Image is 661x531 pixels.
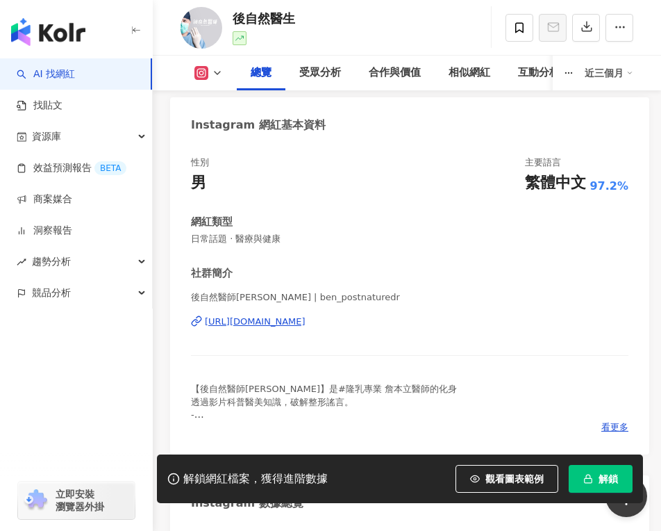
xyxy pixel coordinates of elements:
div: [URL][DOMAIN_NAME] [205,316,306,328]
a: 找貼文 [17,99,62,113]
button: 解鎖 [569,465,633,493]
div: 男 [191,172,206,194]
button: 觀看圖表範例 [455,465,558,493]
div: Instagram 網紅基本資料 [191,117,326,133]
a: 洞察報告 [17,224,72,238]
div: 性別 [191,156,209,169]
span: 看更多 [601,421,628,434]
div: 後自然醫生 [233,10,295,27]
div: 社群簡介 [191,266,233,281]
span: 立即安裝 瀏覽器外掛 [56,488,104,513]
a: searchAI 找網紅 [17,67,75,81]
a: chrome extension立即安裝 瀏覽器外掛 [18,482,135,519]
a: [URL][DOMAIN_NAME] [191,316,628,328]
span: 競品分析 [32,277,71,309]
span: 趨勢分析 [32,246,71,277]
div: 網紅類型 [191,215,233,229]
div: Instagram 數據總覽 [191,496,303,511]
span: 日常話題 · 醫療與健康 [191,233,628,245]
a: 商案媒合 [17,193,72,206]
div: 解鎖網紅檔案，獲得進階數據 [183,472,328,487]
span: 後自然醫師[PERSON_NAME] | ben_postnaturedr [191,291,628,304]
span: 資源庫 [32,121,61,152]
span: 【後自然醫師[PERSON_NAME]】是#隆乳專業 詹本立醫師的化身 透過影片科普醫美知識，破解整形謠言。 - FB🔍：後自然醫師[PERSON_NAME]🔍：後自然醫師[PERSON_NAME] [191,384,483,432]
div: 互動分析 [518,65,560,81]
div: 繁體中文 [525,172,586,194]
div: 合作與價值 [369,65,421,81]
span: 觀看圖表範例 [485,473,544,484]
span: rise [17,257,26,267]
span: 解鎖 [599,473,618,484]
div: 受眾分析 [299,65,341,81]
div: 主要語言 [525,156,561,169]
span: 97.2% [589,179,628,194]
img: KOL Avatar [181,7,222,49]
a: 效益預測報告BETA [17,161,126,175]
img: logo [11,18,85,46]
div: 總覽 [251,65,271,81]
div: 相似網紅 [449,65,490,81]
img: chrome extension [22,489,49,512]
div: 近三個月 [585,62,633,84]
